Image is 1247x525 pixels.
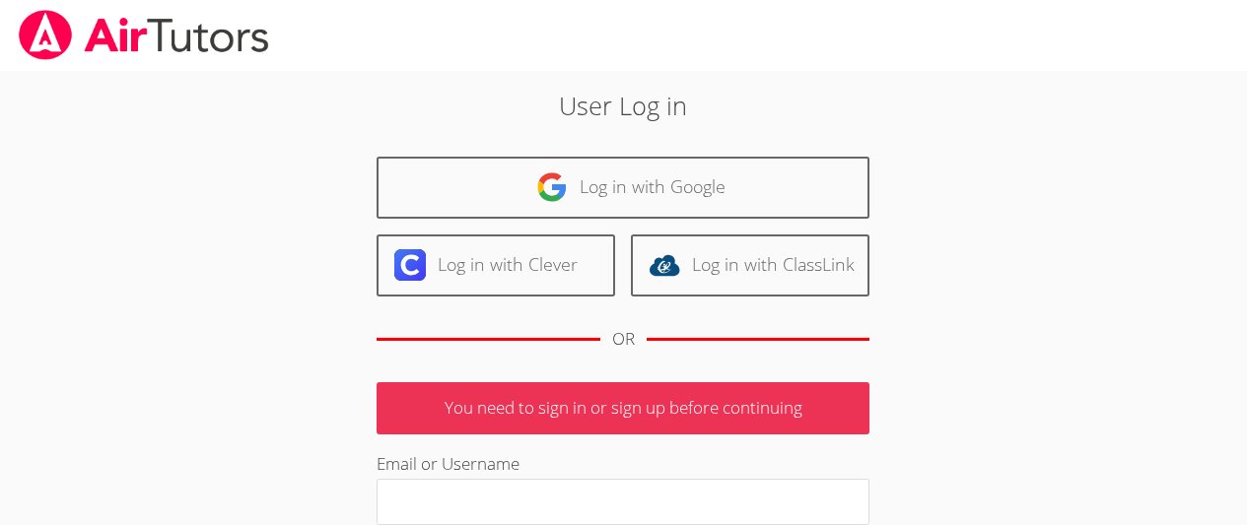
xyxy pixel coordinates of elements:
a: Log in with Clever [377,234,615,296]
img: google-logo-50288ca7cdecda66e5e0955fdab243c47b7ad437acaf1139b6f446037453330a.svg [536,171,568,203]
a: Log in with ClassLink [631,234,869,296]
img: airtutors_banner-c4298cdbf04f3fff15de1276eac7730deb9818008684d7c2e4769d2f7ddbe033.png [17,10,271,60]
img: classlink-logo-d6bb404cc1216ec64c9a2012d9dc4662098be43eaf13dc465df04b49fa7ab582.svg [649,249,680,281]
label: Email or Username [377,452,520,475]
div: OR [612,325,635,354]
h2: User Log in [287,87,960,124]
p: You need to sign in or sign up before continuing [377,382,869,434]
img: clever-logo-6eab21bc6e7a338710f1a6ff85c0baf02591cd810cc4098c63d3a4b26e2feb20.svg [394,249,426,281]
a: Log in with Google [377,157,869,219]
